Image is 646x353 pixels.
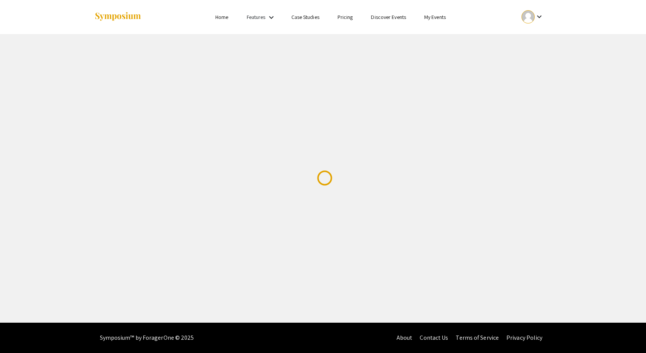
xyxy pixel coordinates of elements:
[456,334,499,342] a: Terms of Service
[267,13,276,22] mat-icon: Expand Features list
[420,334,448,342] a: Contact Us
[247,14,266,20] a: Features
[535,12,544,21] mat-icon: Expand account dropdown
[291,14,319,20] a: Case Studies
[100,323,194,353] div: Symposium™ by ForagerOne © 2025
[506,334,542,342] a: Privacy Policy
[424,14,446,20] a: My Events
[371,14,406,20] a: Discover Events
[338,14,353,20] a: Pricing
[215,14,228,20] a: Home
[94,12,142,22] img: Symposium by ForagerOne
[514,8,552,25] button: Expand account dropdown
[397,334,413,342] a: About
